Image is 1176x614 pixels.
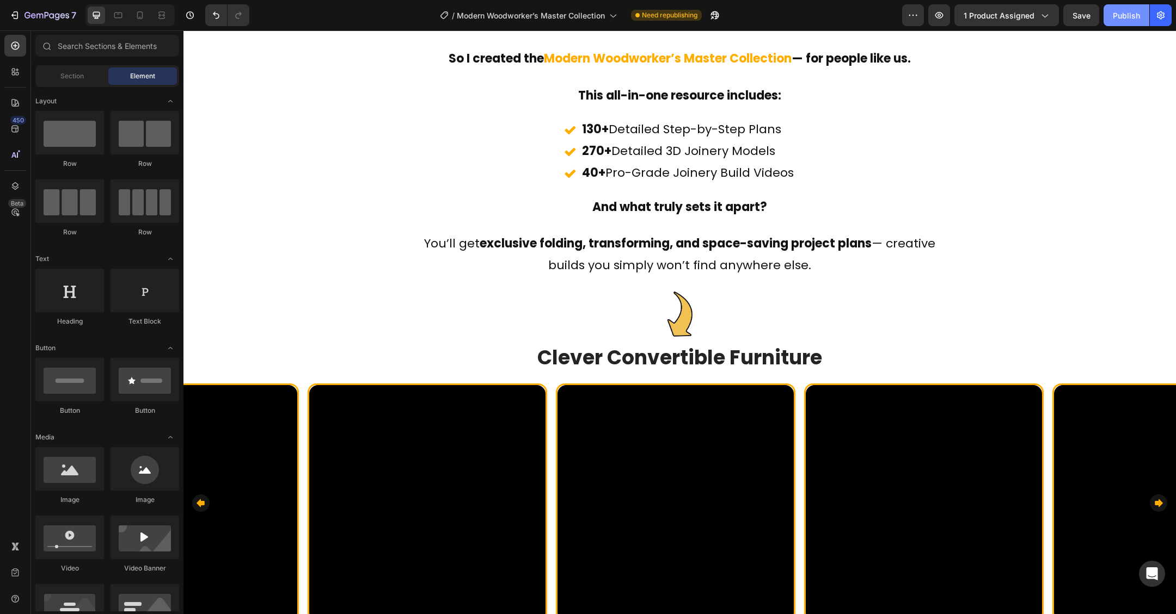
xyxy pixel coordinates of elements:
[966,464,984,481] button: Carousel Next Arrow
[399,134,422,151] strong: 40+
[35,432,54,442] span: Media
[35,159,104,169] div: Row
[35,254,49,264] span: Text
[4,4,81,26] button: 7
[642,10,697,20] span: Need republishing
[399,112,428,129] strong: 270+
[1139,561,1165,587] div: Open Intercom Messenger
[35,495,104,505] div: Image
[409,168,584,185] strong: And what truly sets it apart?
[35,406,104,415] div: Button
[399,92,610,106] p: Detailed Step-by-Step Plans
[8,199,26,208] div: Beta
[162,92,179,110] span: Toggle open
[111,495,179,505] div: Image
[130,71,155,81] span: Element
[111,406,179,415] div: Button
[162,339,179,357] span: Toggle open
[111,227,179,237] div: Row
[1073,11,1091,20] span: Save
[35,317,104,326] div: Heading
[35,563,104,573] div: Video
[1104,4,1149,26] button: Publish
[60,71,84,81] span: Section
[457,10,605,21] span: Modern Woodworker’s Master Collection
[10,116,26,125] div: 450
[374,355,610,591] video: Video
[399,114,610,128] p: Detailed 3D Joinery Models
[622,355,859,591] video: Video
[35,35,179,57] input: Search Sections & Elements
[296,204,688,221] strong: exclusive folding, transforming, and space-saving project plans
[1113,10,1140,21] div: Publish
[399,135,610,150] p: Pro-Grade Joinery Build Videos
[954,4,1059,26] button: 1 product assigned
[469,260,524,314] img: gempages_541877303114728622-b1e85170-2c99-475e-8c82-dd2016961718.png
[35,227,104,237] div: Row
[964,10,1034,21] span: 1 product assigned
[35,343,56,353] span: Button
[111,317,179,326] div: Text Block
[183,30,1176,614] iframe: Design area
[205,4,249,26] div: Undo/Redo
[225,202,768,245] p: You’ll get — creative builds you simply won’t find anywhere else.
[126,355,362,591] video: Video
[399,90,425,107] strong: 130+
[871,355,1107,591] video: Video
[71,9,76,22] p: 7
[35,96,57,106] span: Layout
[162,429,179,446] span: Toggle open
[452,10,455,21] span: /
[111,563,179,573] div: Video Banner
[1063,4,1099,26] button: Save
[162,250,179,268] span: Toggle open
[170,314,823,340] h2: Clever Convertible Furniture
[395,57,598,73] strong: This all-in-one resource includes:
[9,464,26,481] button: Carousel Back Arrow
[111,159,179,169] div: Row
